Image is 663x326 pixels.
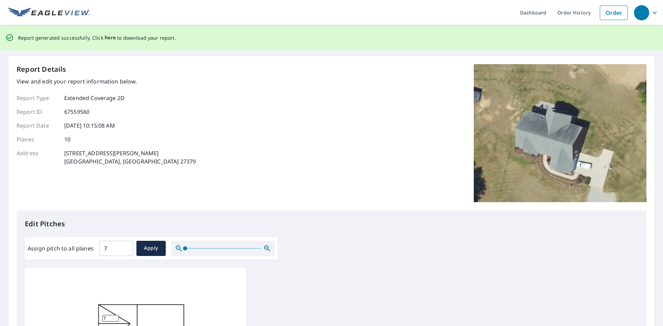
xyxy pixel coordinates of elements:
p: Report Type [17,94,58,102]
label: Assign pitch to all planes [28,244,94,253]
input: 00.0 [99,239,133,258]
p: Report Date [17,121,58,130]
p: View and edit your report information below. [17,77,196,86]
button: Apply [136,241,166,256]
p: 67559560 [64,108,89,116]
p: [STREET_ADDRESS][PERSON_NAME] [GEOGRAPHIC_DATA], [GEOGRAPHIC_DATA] 27379 [64,149,196,166]
img: Top image [474,64,646,202]
a: Order [600,6,628,20]
p: Planes [17,135,58,144]
p: Report ID [17,108,58,116]
button: here [105,33,116,42]
p: 10 [64,135,70,144]
p: Address [17,149,58,166]
p: Report generated successfully. Click to download your report. [18,33,176,42]
span: Apply [142,244,160,253]
p: Edit Pitches [25,219,638,229]
img: EV Logo [8,8,90,18]
p: Report Details [17,64,66,75]
p: Extended Coverage 2D [64,94,125,102]
p: [DATE] 10:15:08 AM [64,121,115,130]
